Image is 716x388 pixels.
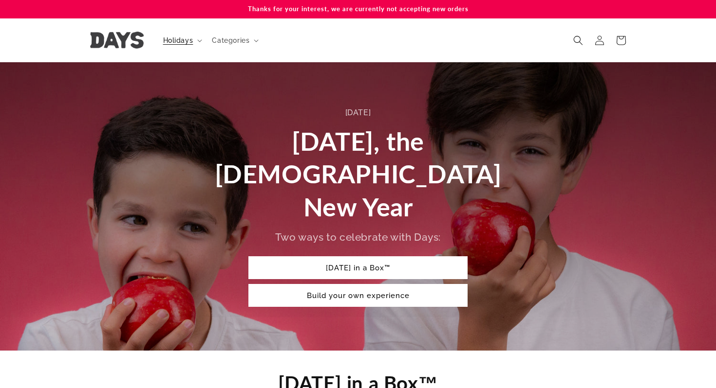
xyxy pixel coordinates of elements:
span: [DATE], the [DEMOGRAPHIC_DATA] New Year [215,126,502,222]
span: Two ways to celebrate with Days: [275,231,441,243]
span: Categories [212,36,249,45]
summary: Categories [206,30,263,51]
summary: Search [567,30,589,51]
div: [DATE] [209,106,507,120]
img: Days United [90,32,144,49]
a: [DATE] in a Box™ [248,256,468,279]
span: Holidays [163,36,193,45]
a: Build your own experience [248,284,468,307]
summary: Holidays [157,30,207,51]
